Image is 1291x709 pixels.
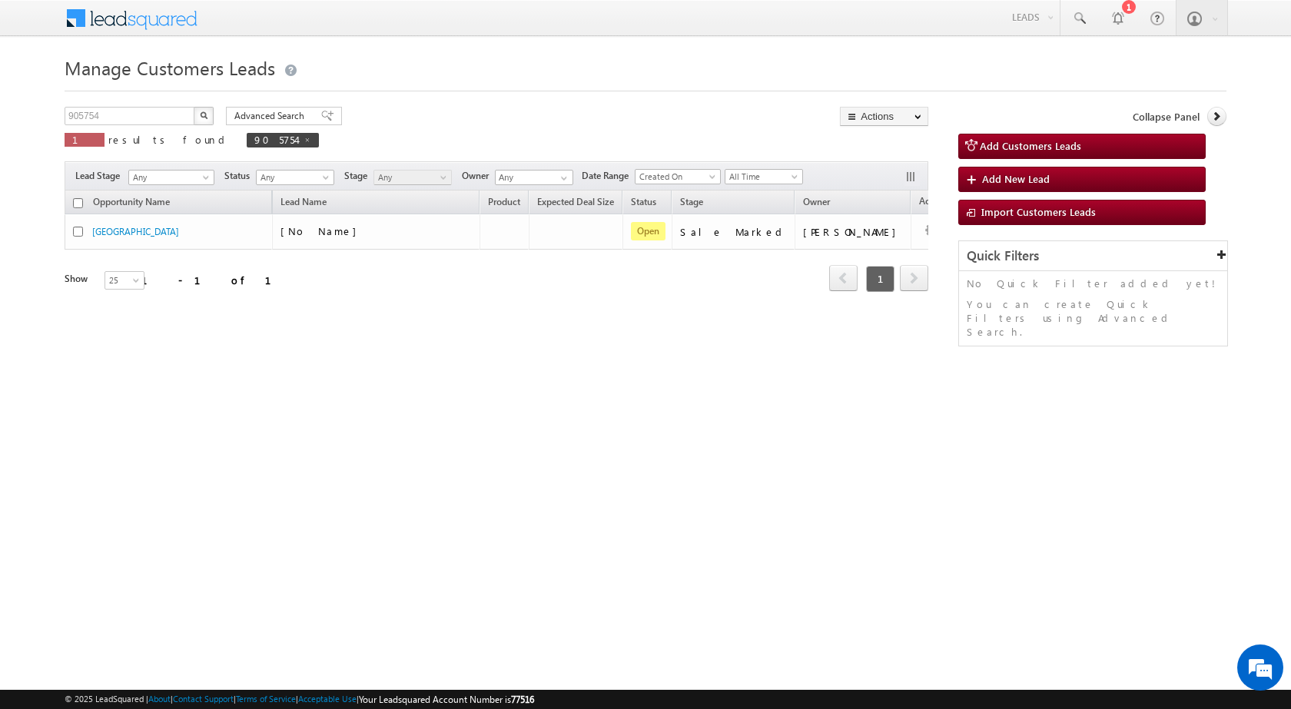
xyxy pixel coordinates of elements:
[623,194,664,214] a: Status
[462,169,495,183] span: Owner
[680,225,788,239] div: Sale Marked
[93,196,170,207] span: Opportunity Name
[488,196,520,207] span: Product
[254,133,296,146] span: 905754
[672,194,711,214] a: Stage
[900,267,928,291] a: next
[92,226,179,237] a: [GEOGRAPHIC_DATA]
[636,170,715,184] span: Created On
[200,111,207,119] img: Search
[1133,110,1200,124] span: Collapse Panel
[911,193,957,213] span: Actions
[725,170,798,184] span: All Time
[967,277,1220,290] p: No Quick Filter added yet!
[803,196,830,207] span: Owner
[129,171,209,184] span: Any
[373,170,452,185] a: Any
[829,265,858,291] span: prev
[529,194,622,214] a: Expected Deal Size
[495,170,573,185] input: Type to Search
[224,169,256,183] span: Status
[631,222,665,240] span: Open
[236,694,296,704] a: Terms of Service
[981,205,1096,218] span: Import Customers Leads
[256,170,334,185] a: Any
[982,172,1050,185] span: Add New Lead
[866,266,894,292] span: 1
[234,109,309,123] span: Advanced Search
[173,694,234,704] a: Contact Support
[105,273,146,287] span: 25
[840,107,928,126] button: Actions
[273,194,334,214] span: Lead Name
[75,169,126,183] span: Lead Stage
[72,133,97,146] span: 1
[537,196,614,207] span: Expected Deal Size
[374,171,447,184] span: Any
[148,694,171,704] a: About
[582,169,635,183] span: Date Range
[803,225,904,239] div: [PERSON_NAME]
[344,169,373,183] span: Stage
[298,694,357,704] a: Acceptable Use
[73,198,83,208] input: Check all records
[511,694,534,705] span: 77516
[128,170,214,185] a: Any
[108,133,231,146] span: results found
[553,171,572,186] a: Show All Items
[680,196,703,207] span: Stage
[967,297,1220,339] p: You can create Quick Filters using Advanced Search.
[65,55,275,80] span: Manage Customers Leads
[900,265,928,291] span: next
[85,194,178,214] a: Opportunity Name
[635,169,721,184] a: Created On
[65,692,534,707] span: © 2025 LeadSquared | | | | |
[725,169,803,184] a: All Time
[959,241,1227,271] div: Quick Filters
[280,224,364,237] span: [No Name]
[829,267,858,291] a: prev
[105,271,144,290] a: 25
[359,694,534,705] span: Your Leadsquared Account Number is
[141,271,290,289] div: 1 - 1 of 1
[257,171,330,184] span: Any
[980,139,1081,152] span: Add Customers Leads
[65,272,92,286] div: Show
